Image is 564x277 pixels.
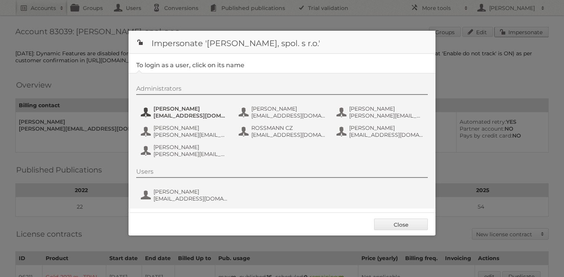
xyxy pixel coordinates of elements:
span: [PERSON_NAME][EMAIL_ADDRESS][PERSON_NAME][DOMAIN_NAME] [153,131,228,138]
button: [PERSON_NAME] [EMAIL_ADDRESS][DOMAIN_NAME] [336,124,426,139]
span: [EMAIL_ADDRESS][DOMAIN_NAME] [251,131,326,138]
div: Users [136,168,428,178]
button: ROSSMANN CZ [EMAIL_ADDRESS][DOMAIN_NAME] [238,124,328,139]
span: [PERSON_NAME][EMAIL_ADDRESS][DOMAIN_NAME] [153,151,228,158]
span: [PERSON_NAME][EMAIL_ADDRESS][DOMAIN_NAME] [349,112,424,119]
button: [PERSON_NAME] [EMAIL_ADDRESS][DOMAIN_NAME] [140,104,230,120]
span: ROSSMANN CZ [251,124,326,131]
span: [EMAIL_ADDRESS][DOMAIN_NAME] [153,195,228,202]
span: [PERSON_NAME] [153,188,228,195]
span: [EMAIL_ADDRESS][DOMAIN_NAME] [251,112,326,119]
button: [PERSON_NAME] [PERSON_NAME][EMAIL_ADDRESS][DOMAIN_NAME] [140,143,230,158]
h1: Impersonate '[PERSON_NAME], spol. s r.o.' [129,31,435,54]
button: [PERSON_NAME] [PERSON_NAME][EMAIL_ADDRESS][PERSON_NAME][DOMAIN_NAME] [140,124,230,139]
span: [PERSON_NAME] [349,105,424,112]
span: [PERSON_NAME] [349,124,424,131]
span: [PERSON_NAME] [251,105,326,112]
button: [PERSON_NAME] [PERSON_NAME][EMAIL_ADDRESS][DOMAIN_NAME] [336,104,426,120]
span: [EMAIL_ADDRESS][DOMAIN_NAME] [349,131,424,138]
button: [PERSON_NAME] [EMAIL_ADDRESS][DOMAIN_NAME] [140,187,230,203]
span: [PERSON_NAME] [153,144,228,151]
legend: To login as a user, click on its name [136,61,244,69]
button: [PERSON_NAME] [EMAIL_ADDRESS][DOMAIN_NAME] [238,104,328,120]
a: Close [374,219,428,230]
span: [PERSON_NAME] [153,124,228,131]
span: [PERSON_NAME] [153,105,228,112]
span: [EMAIL_ADDRESS][DOMAIN_NAME] [153,112,228,119]
div: Administrators [136,85,428,95]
